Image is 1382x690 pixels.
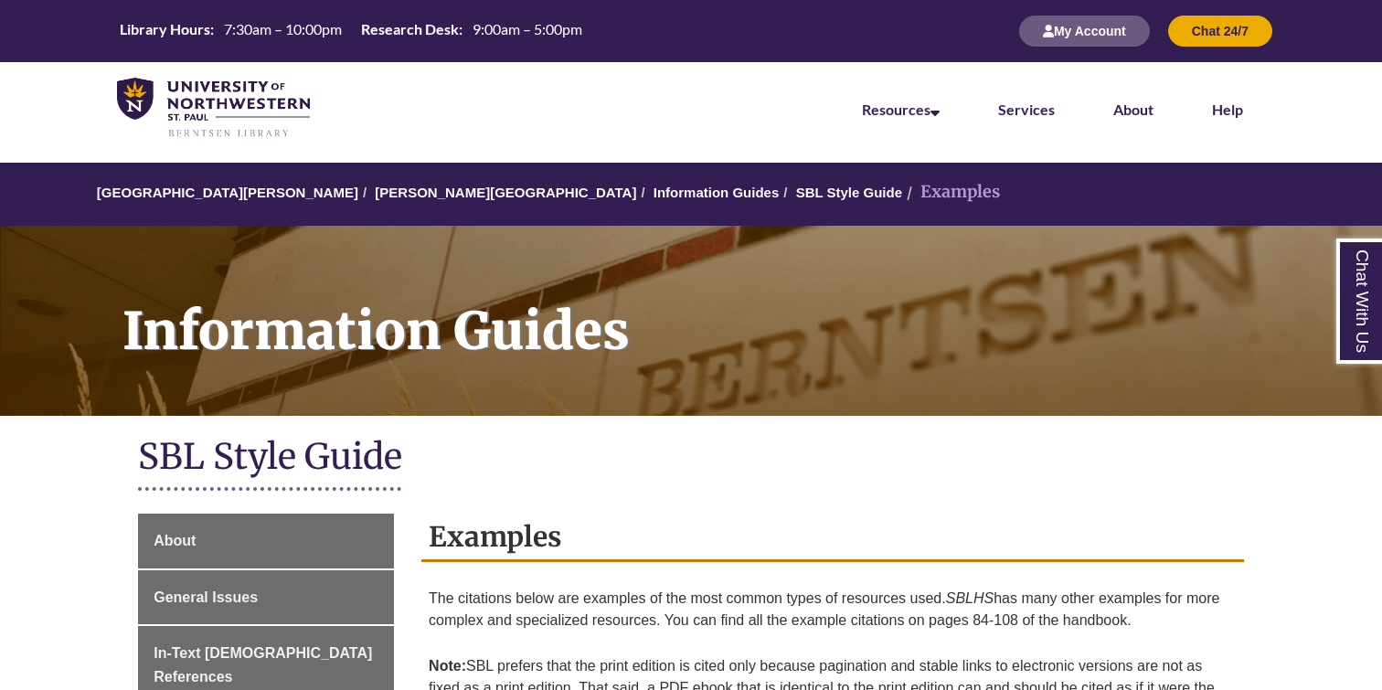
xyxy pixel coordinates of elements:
a: Resources [862,101,940,118]
span: 9:00am – 5:00pm [473,20,582,37]
button: Chat 24/7 [1168,16,1272,47]
a: [GEOGRAPHIC_DATA][PERSON_NAME] [97,185,358,200]
a: Hours Today [112,19,590,44]
em: SBLHS [946,590,994,606]
span: General Issues [154,589,258,605]
li: Examples [902,179,1000,206]
a: [PERSON_NAME][GEOGRAPHIC_DATA] [375,185,636,200]
img: UNWSP Library Logo [117,78,310,139]
h1: Information Guides [102,226,1382,392]
a: General Issues [138,570,394,625]
a: My Account [1019,23,1150,38]
th: Research Desk: [354,19,465,39]
button: My Account [1019,16,1150,47]
table: Hours Today [112,19,590,42]
strong: Note: [429,658,466,674]
a: About [1113,101,1153,118]
p: The citations below are examples of the most common types of resources used. has many other examp... [429,580,1237,639]
h1: SBL Style Guide [138,434,1244,483]
a: About [138,514,394,568]
a: Information Guides [654,185,780,200]
a: Help [1212,101,1243,118]
span: About [154,533,196,548]
th: Library Hours: [112,19,217,39]
h2: Examples [421,514,1244,562]
span: In-Text [DEMOGRAPHIC_DATA] References [154,645,372,685]
a: Services [998,101,1055,118]
a: SBL Style Guide [796,185,902,200]
a: Chat 24/7 [1168,23,1272,38]
span: 7:30am – 10:00pm [224,20,342,37]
